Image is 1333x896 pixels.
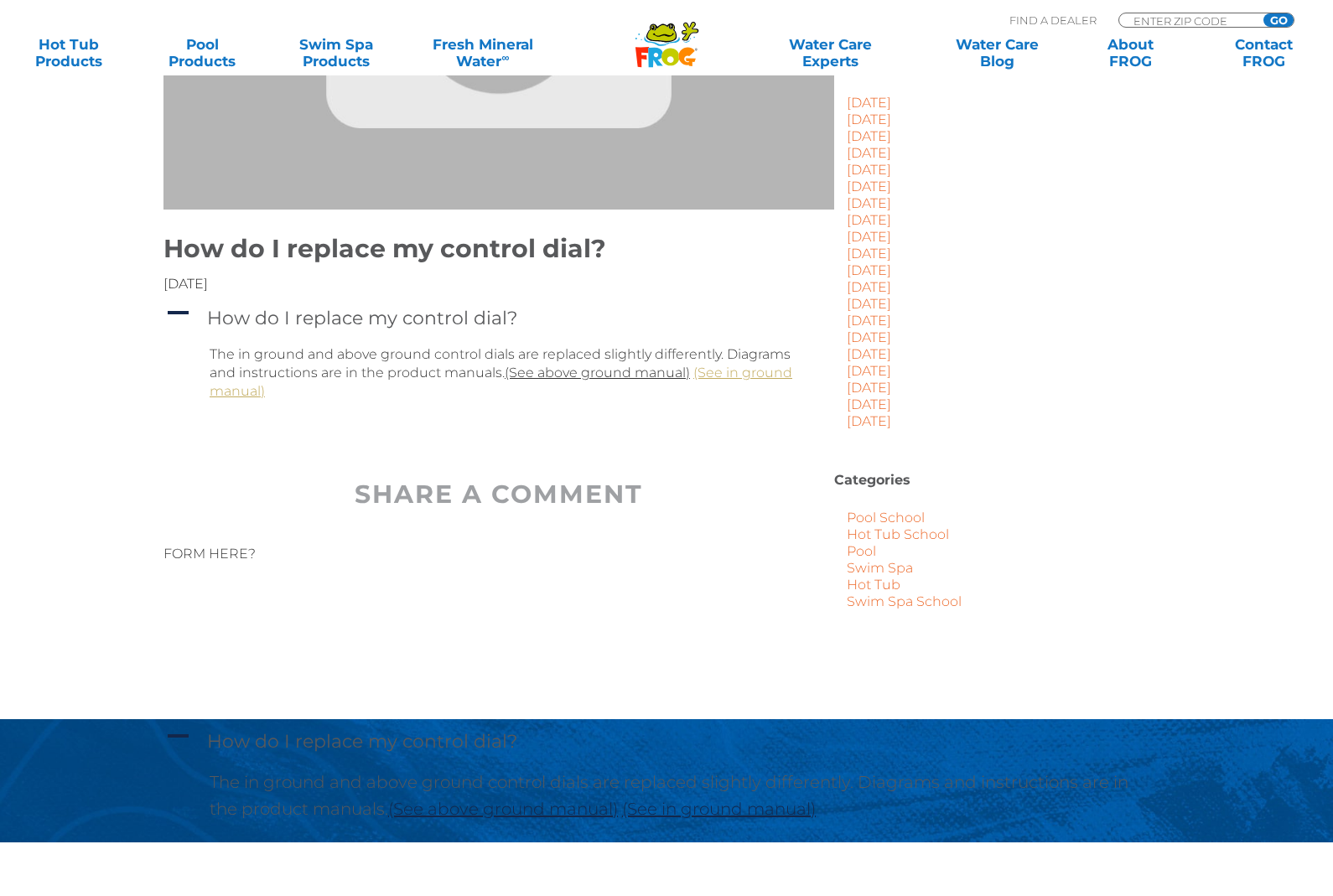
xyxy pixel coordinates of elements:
[847,195,891,211] a: [DATE]
[847,229,891,245] a: [DATE]
[847,560,913,576] a: Swim Spa
[1263,13,1294,27] input: GO
[847,329,891,345] a: [DATE]
[847,543,876,559] a: Pool
[1079,36,1183,70] a: AboutFROG
[847,111,891,127] a: [DATE]
[284,36,388,70] a: Swim SpaProducts
[847,279,891,295] a: [DATE]
[847,526,949,542] a: Hot Tub School
[165,724,190,749] span: A
[847,179,891,194] a: [DATE]
[622,799,816,819] a: (See in ground manual)
[847,510,925,526] a: Pool School
[847,262,891,278] a: [DATE]
[847,212,891,228] a: [DATE]
[163,235,834,263] h1: How do I replace my control dial?
[1132,13,1245,28] input: Zip Code Form
[210,345,813,401] p: The in ground and above ground control dials are replaced slightly differently. Diagrams and inst...
[210,769,1149,822] p: The in ground and above ground control dials are replaced slightly differently. Diagrams and inst...
[1212,36,1316,70] a: ContactFROG
[847,145,891,161] a: [DATE]
[150,36,254,70] a: PoolProducts
[418,36,547,70] a: Fresh MineralWater∞
[847,396,891,412] a: [DATE]
[847,593,962,609] a: Swim Spa School
[746,36,915,70] a: Water CareExperts
[847,380,891,396] a: [DATE]
[163,299,834,337] a: A How do I replace my control dial?
[847,296,891,312] a: [DATE]
[847,313,891,329] a: [DATE]
[163,545,834,563] p: FORM HERE?
[847,246,891,262] a: [DATE]
[847,413,891,429] a: [DATE]
[165,301,190,326] span: A
[207,303,517,333] h4: How do I replace my control dial?
[501,51,509,64] sup: ∞
[163,478,834,511] h2: SHARE A COMMENT
[163,276,834,293] div: [DATE]
[163,722,1170,760] a: A How do I replace my control dial?
[388,799,618,819] a: (See above ground manual)
[847,95,891,111] a: [DATE]
[17,36,121,70] a: Hot TubProducts
[847,363,891,379] a: [DATE]
[847,128,891,144] a: [DATE]
[207,727,517,756] h4: How do I replace my control dial?
[847,577,900,593] a: Hot Tub
[1009,13,1097,28] p: Find A Dealer
[945,36,1049,70] a: Water CareBlog
[847,346,891,362] a: [DATE]
[505,365,690,381] a: (See above ground manual)
[847,162,891,178] a: [DATE]
[834,472,1170,489] h2: Categories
